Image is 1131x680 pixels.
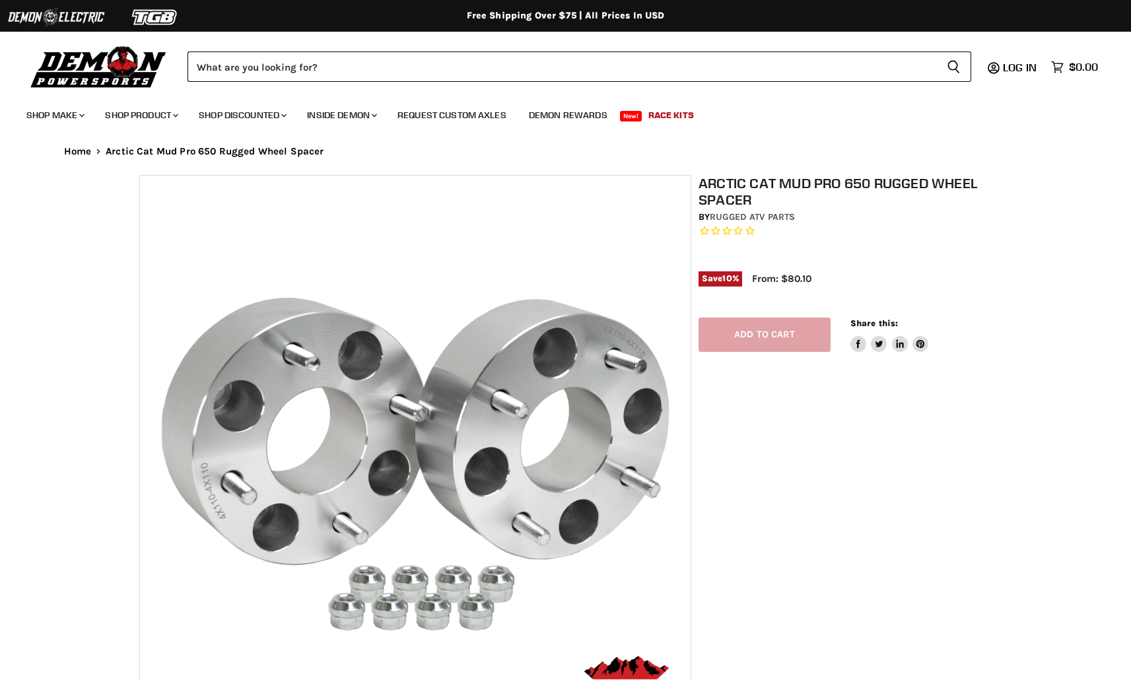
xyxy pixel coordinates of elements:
[7,5,106,30] img: Demon Electric Logo 2
[620,111,642,121] span: New!
[752,273,811,285] span: From: $80.10
[17,102,92,129] a: Shop Make
[1045,57,1105,77] a: $0.00
[638,102,704,129] a: Race Kits
[1003,61,1037,74] span: Log in
[64,146,92,157] a: Home
[699,210,1000,224] div: by
[188,51,936,82] input: Search
[850,318,929,353] aside: Share this:
[699,175,1000,208] h1: Arctic Cat Mud Pro 650 Rugged Wheel Spacer
[997,61,1045,73] a: Log in
[106,146,324,157] span: Arctic Cat Mud Pro 650 Rugged Wheel Spacer
[188,51,971,82] form: Product
[17,96,1095,129] ul: Main menu
[38,146,1094,157] nav: Breadcrumbs
[189,102,294,129] a: Shop Discounted
[699,224,1000,238] span: Rated 0.0 out of 5 stars 0 reviews
[38,10,1094,22] div: Free Shipping Over $75 | All Prices In USD
[26,43,171,90] img: Demon Powersports
[699,271,742,286] span: Save %
[722,273,732,283] span: 10
[95,102,186,129] a: Shop Product
[519,102,617,129] a: Demon Rewards
[1069,61,1098,73] span: $0.00
[106,5,205,30] img: TGB Logo 2
[710,211,795,222] a: Rugged ATV Parts
[388,102,516,129] a: Request Custom Axles
[850,318,898,328] span: Share this:
[297,102,385,129] a: Inside Demon
[936,51,971,82] button: Search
